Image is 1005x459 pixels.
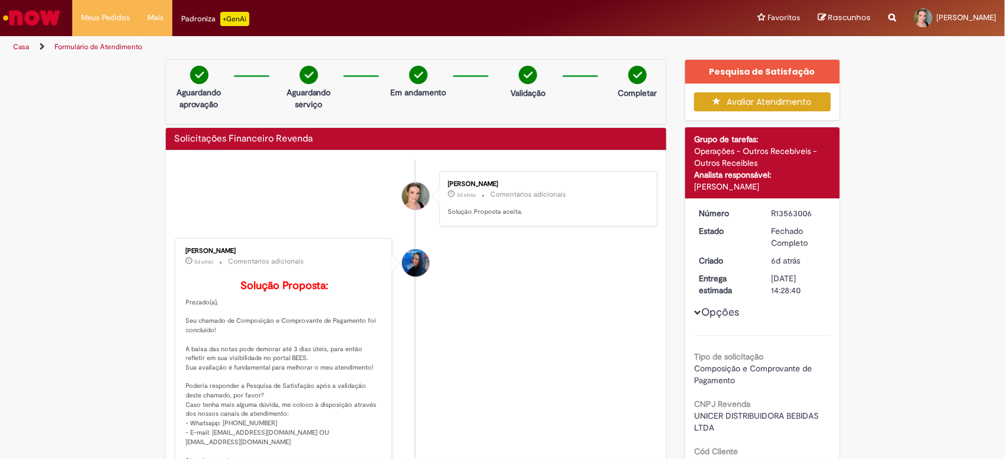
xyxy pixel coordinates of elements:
img: check-circle-green.png [190,66,208,84]
div: [PERSON_NAME] [186,248,383,255]
small: Comentários adicionais [490,190,566,200]
p: Aguardando serviço [280,86,338,110]
span: 6d atrás [772,255,801,266]
div: R13563006 [772,207,827,219]
span: Composição e Comprovante de Pagamento [694,363,814,386]
p: Em andamento [390,86,446,98]
p: Solução Proposta aceita. [448,207,645,217]
span: Mais [147,12,163,24]
div: Analista responsável: [694,169,831,181]
p: Completar [618,87,657,99]
p: +GenAi [220,12,249,26]
p: Validação [510,87,545,99]
img: check-circle-green.png [409,66,428,84]
dt: Entrega estimada [690,272,763,296]
div: [DATE] 14:28:40 [772,272,827,296]
b: Solução Proposta: [240,279,328,293]
span: 5d atrás [195,258,214,265]
div: [PERSON_NAME] [448,181,645,188]
font: Avaliar Atendimento [727,96,812,108]
img: check-circle-green.png [628,66,647,84]
dt: Criado [690,255,763,267]
dt: Número [690,207,763,219]
div: Fechado Completo [772,225,827,249]
a: Rascunhos [818,12,871,24]
a: Casa [13,42,29,52]
p: Aguardando aprovação [171,86,228,110]
font: Padroniza [181,13,216,25]
span: [PERSON_NAME] [936,12,996,23]
div: Pesquisa de Satisfação [685,60,840,84]
dt: Estado [690,225,763,237]
div: Operações - Outros Recebíveis - Outros Receibles [694,145,831,169]
time: 24/09/2025 13:31:07 [772,255,801,266]
div: Grupo de tarefas: [694,133,831,145]
button: Avaliar Atendimento [694,92,831,111]
small: Comentários adicionais [229,256,304,267]
b: CNPJ Revenda [694,399,750,409]
span: Meus Pedidos [81,12,130,24]
b: Cód Cliente [694,446,738,457]
span: 3d atrás [457,191,476,198]
div: Luana Albuquerque [402,249,429,277]
time: 26/09/2025 17:26:47 [457,191,476,198]
span: Rascunhos [828,12,871,23]
span: UNICER DISTRIBUIDORA BEBIDAS LTDA [694,410,821,433]
ul: Trilha de navegação da página [9,36,661,58]
div: 24/09/2025 13:31:07 [772,255,827,267]
img: check-circle-green.png [300,66,318,84]
div: [PERSON_NAME] [694,181,831,192]
img: ServiceNow [1,6,62,30]
b: Tipo de solicitação [694,351,763,362]
span: Favoritos [768,12,800,24]
h2: Solicitações Financeiro Revenda Ticket history [175,134,313,145]
img: check-circle-green.png [519,66,537,84]
a: Formulário de Atendimento [54,42,142,52]
div: Juliana Porto da Silva [402,182,429,210]
time: 25/09/2025 11:02:28 [195,258,214,265]
font: Opções [701,306,739,319]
